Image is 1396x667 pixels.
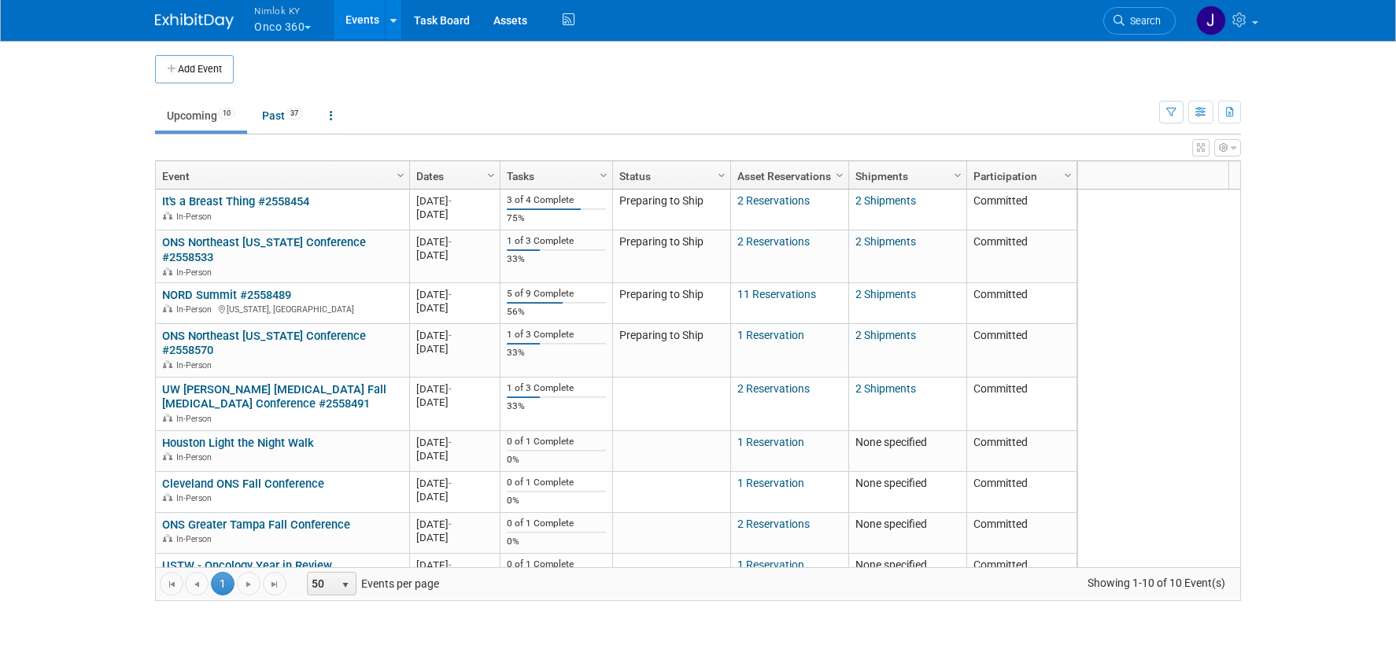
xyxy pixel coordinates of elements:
[416,449,493,462] div: [DATE]
[737,194,810,207] a: 2 Reservations
[966,324,1077,378] td: Committed
[966,283,1077,324] td: Committed
[597,169,610,182] span: Column Settings
[263,572,286,595] a: Go to the last page
[737,329,804,341] a: 1 Reservation
[162,518,350,532] a: ONS Greater Tampa Fall Conference
[966,230,1077,283] td: Committed
[1060,163,1077,186] a: Column Settings
[162,302,402,315] div: [US_STATE], [GEOGRAPHIC_DATA]
[507,288,605,300] div: 5 of 9 Complete
[1196,6,1226,35] img: Jamie Dunn
[507,329,605,341] div: 1 of 3 Complete
[416,194,493,208] div: [DATE]
[1103,7,1176,35] a: Search
[619,163,720,190] a: Status
[416,531,493,544] div: [DATE]
[163,360,172,368] img: In-Person Event
[449,289,452,300] span: -
[162,329,366,358] a: ONS Northeast [US_STATE] Conference #2558570
[950,163,967,186] a: Column Settings
[966,431,1077,472] td: Committed
[449,477,452,489] span: -
[268,578,281,591] span: Go to the last page
[416,396,493,409] div: [DATE]
[416,208,493,221] div: [DATE]
[163,452,172,460] img: In-Person Event
[250,101,315,131] a: Past37
[507,454,605,466] div: 0%
[612,324,730,378] td: Preparing to Ship
[507,436,605,448] div: 0 of 1 Complete
[162,288,291,302] a: NORD Summit #2558489
[155,55,234,83] button: Add Event
[339,579,352,591] span: select
[416,235,493,249] div: [DATE]
[507,558,605,570] div: 0 of 1 Complete
[507,518,605,529] div: 0 of 1 Complete
[737,235,810,248] a: 2 Reservations
[715,169,728,182] span: Column Settings
[449,518,452,530] span: -
[737,477,804,489] a: 1 Reservation
[393,163,410,186] a: Column Settings
[1073,572,1240,594] span: Showing 1-10 of 10 Event(s)
[162,477,324,491] a: Cleveland ONS Fall Conference
[507,400,605,412] div: 33%
[308,573,334,595] span: 50
[737,163,838,190] a: Asset Reservations
[507,194,605,206] div: 3 of 4 Complete
[176,304,216,315] span: In-Person
[507,536,605,547] div: 0%
[855,235,916,248] a: 2 Shipments
[1062,169,1074,182] span: Column Settings
[966,378,1077,431] td: Committed
[162,382,386,411] a: UW [PERSON_NAME] [MEDICAL_DATA] Fall [MEDICAL_DATA] Conference #2558491
[416,558,493,572] div: [DATE]
[833,169,846,182] span: Column Settings
[416,288,493,301] div: [DATE]
[416,249,493,262] div: [DATE]
[507,495,605,507] div: 0%
[855,329,916,341] a: 2 Shipments
[165,578,178,591] span: Go to the first page
[160,572,183,595] a: Go to the first page
[449,559,452,571] span: -
[855,194,916,207] a: 2 Shipments
[966,554,1077,595] td: Committed
[416,163,489,190] a: Dates
[596,163,613,186] a: Column Settings
[163,304,172,312] img: In-Person Event
[211,572,235,595] span: 1
[737,518,810,530] a: 2 Reservations
[176,534,216,544] span: In-Person
[507,382,605,394] div: 1 of 3 Complete
[855,382,916,395] a: 2 Shipments
[416,301,493,315] div: [DATE]
[286,108,303,120] span: 37
[185,572,209,595] a: Go to the previous page
[155,101,247,131] a: Upcoming10
[737,436,804,448] a: 1 Reservation
[855,288,916,300] a: 2 Shipments
[176,414,216,424] span: In-Person
[966,190,1077,230] td: Committed
[737,558,804,571] a: 1 Reservation
[855,477,927,489] span: None specified
[612,190,730,230] td: Preparing to Ship
[155,13,234,29] img: ExhibitDay
[162,436,314,450] a: Houston Light the Night Walk
[855,518,927,530] span: None specified
[163,212,172,219] img: In-Person Event
[855,163,956,190] a: Shipments
[163,534,172,542] img: In-Person Event
[855,558,927,571] span: None specified
[966,513,1077,554] td: Committed
[176,212,216,222] span: In-Person
[416,477,493,490] div: [DATE]
[163,493,172,501] img: In-Person Event
[162,235,366,264] a: ONS Northeast [US_STATE] Conference #2558533
[507,235,605,247] div: 1 of 3 Complete
[1125,15,1161,27] span: Search
[612,283,730,324] td: Preparing to Ship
